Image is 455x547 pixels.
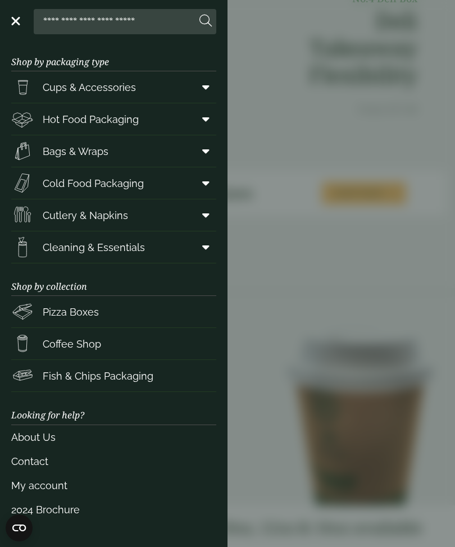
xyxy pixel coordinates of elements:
img: HotDrink_paperCup.svg [11,332,34,355]
img: FishNchip_box.svg [11,364,34,387]
h3: Shop by collection [11,263,216,296]
img: Deli_box.svg [11,108,34,130]
a: Coffee Shop [11,328,216,359]
a: 2024 Brochure [11,498,216,522]
img: PintNhalf_cup.svg [11,76,34,98]
a: Cold Food Packaging [11,167,216,199]
span: Bags & Wraps [43,144,108,159]
img: open-wipe.svg [11,236,34,258]
a: Bags & Wraps [11,135,216,167]
button: Open CMP widget [6,514,33,541]
a: Cleaning & Essentials [11,231,216,263]
a: About Us [11,425,216,449]
span: Cold Food Packaging [43,176,144,191]
img: Pizza_boxes.svg [11,300,34,323]
a: Cutlery & Napkins [11,199,216,231]
h3: Looking for help? [11,392,216,425]
span: Coffee Shop [43,336,101,352]
img: Sandwich_box.svg [11,172,34,194]
a: Fish & Chips Packaging [11,360,216,391]
a: My account [11,473,216,498]
img: Paper_carriers.svg [11,140,34,162]
span: Cutlery & Napkins [43,208,128,223]
span: Hot Food Packaging [43,112,139,127]
a: Cups & Accessories [11,71,216,103]
a: Pizza Boxes [11,296,216,327]
span: Cups & Accessories [43,80,136,95]
span: Cleaning & Essentials [43,240,145,255]
span: Pizza Boxes [43,304,99,320]
span: Fish & Chips Packaging [43,368,153,384]
h3: Shop by packaging type [11,39,216,71]
a: Hot Food Packaging [11,103,216,135]
a: Contact [11,449,216,473]
img: Cutlery.svg [11,204,34,226]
